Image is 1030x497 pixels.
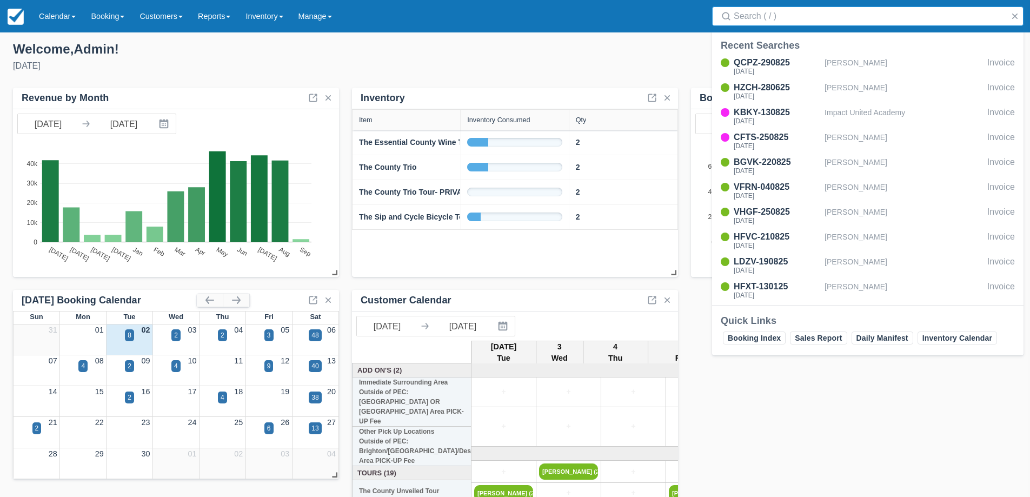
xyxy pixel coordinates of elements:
div: [DATE] [734,292,820,299]
div: 3 [267,330,271,340]
a: 11 [234,356,243,365]
div: [DATE] Booking Calendar [22,294,197,307]
div: BGVK-220825 [734,156,820,169]
a: 26 [281,418,289,427]
div: Welcome , Admin ! [13,41,507,57]
div: Invoice [987,156,1015,176]
div: QCPZ-290825 [734,56,820,69]
input: End Date [94,114,154,134]
div: [DATE] [734,217,820,224]
button: Interact with the calendar and add the check-in date for your trip. [154,114,176,134]
th: Other Pick Up Locations Outside of PEC: Brighton/[GEOGRAPHIC_DATA]/Deseronto/[GEOGRAPHIC_DATA] Ar... [353,427,471,466]
a: 17 [188,387,196,396]
a: 25 [234,418,243,427]
a: + [539,386,598,398]
div: [DATE] [734,168,820,174]
a: 30 [142,449,150,458]
a: + [604,421,663,433]
div: Invoice [987,181,1015,201]
div: 2 [35,423,39,433]
a: + [604,466,663,478]
a: The Essential County Wine Tour [359,137,475,148]
a: 02 [142,326,150,334]
strong: 2 [576,138,580,147]
a: QCPZ-290825[DATE][PERSON_NAME]Invoice [712,56,1024,77]
a: The County Trio Tour- PRIVATE [359,187,471,198]
a: 12 [281,356,289,365]
input: Search ( / ) [734,6,1006,26]
a: LDZV-190825[DATE][PERSON_NAME]Invoice [712,255,1024,276]
a: KBKY-130825[DATE]Impact United AcademyInvoice [712,106,1024,127]
a: 28 [49,449,57,458]
a: 07 [49,356,57,365]
span: Sun [30,313,43,321]
a: 27 [327,418,336,427]
a: + [539,421,598,433]
a: + [474,466,533,478]
a: BGVK-220825[DATE][PERSON_NAME]Invoice [712,156,1024,176]
a: 03 [188,326,196,334]
a: 09 [142,356,150,365]
a: 19 [281,387,289,396]
div: 2 [128,393,131,402]
div: VHGF-250825 [734,206,820,218]
a: 29 [95,449,104,458]
button: Interact with the calendar and add the check-in date for your trip. [493,316,515,336]
div: 13 [311,423,318,433]
div: Customer Calendar [361,294,451,307]
strong: The Sip and Cycle Bicycle Tour [359,213,471,221]
a: 08 [95,356,104,365]
a: 10 [188,356,196,365]
div: [DATE] [734,143,820,149]
a: 2 [576,162,580,173]
div: Impact United Academy [825,106,983,127]
div: Invoice [987,131,1015,151]
div: [DATE] [734,118,820,124]
div: [PERSON_NAME] [825,156,983,176]
th: Immediate Surrounding Area Outside of PEC: [GEOGRAPHIC_DATA] OR [GEOGRAPHIC_DATA] Area PICK-UP Fee [353,377,471,427]
div: Invoice [987,81,1015,102]
span: Sat [310,313,321,321]
a: + [669,466,728,478]
a: + [669,386,728,398]
img: checkfront-main-nav-mini-logo.png [8,9,24,25]
a: VHGF-250825[DATE][PERSON_NAME]Invoice [712,206,1024,226]
a: + [604,386,663,398]
a: Booking Index [723,332,786,344]
a: 21 [49,418,57,427]
a: 14 [49,387,57,396]
a: 2 [576,137,580,148]
a: 06 [327,326,336,334]
a: 03 [281,449,289,458]
div: [PERSON_NAME] [825,206,983,226]
div: HZCH-280625 [734,81,820,94]
a: Sales Report [790,332,847,344]
strong: The County Trio Tour- PRIVATE [359,188,471,196]
th: 3 Wed [536,341,583,365]
div: 48 [311,330,318,340]
div: Invoice [987,230,1015,251]
div: HFXT-130125 [734,280,820,293]
div: [DATE] [734,68,820,75]
input: End Date [433,316,493,336]
div: Revenue by Month [22,92,109,104]
div: Invoice [987,206,1015,226]
th: [DATE] Tue [471,341,536,365]
div: Inventory Consumed [467,116,530,124]
div: Quick Links [721,314,1015,327]
div: HFVC-210825 [734,230,820,243]
a: HZCH-280625[DATE][PERSON_NAME]Invoice [712,81,1024,102]
input: Start Date [18,114,78,134]
div: VFRN-040825 [734,181,820,194]
div: Qty [576,116,587,124]
div: CFTS-250825 [734,131,820,144]
a: 01 [95,326,104,334]
span: Fri [264,313,274,321]
a: Inventory Calendar [918,332,997,344]
div: Invoice [987,255,1015,276]
div: 2 [221,330,224,340]
div: Invoice [987,56,1015,77]
a: 13 [327,356,336,365]
div: [PERSON_NAME] [825,255,983,276]
div: 4 [174,361,178,371]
